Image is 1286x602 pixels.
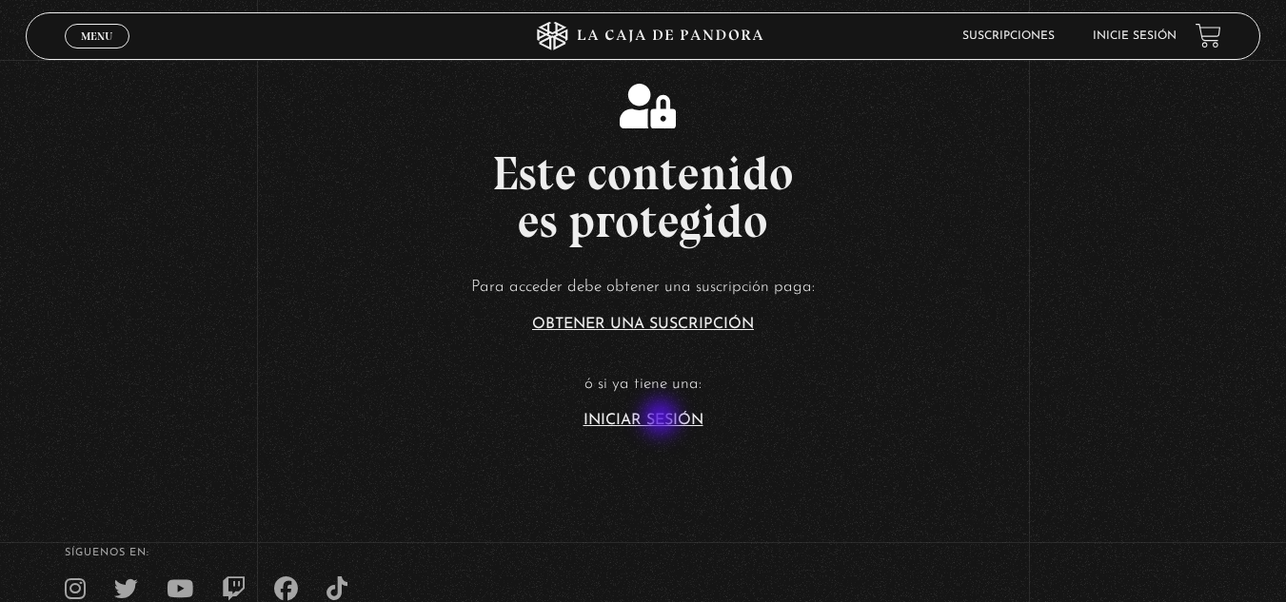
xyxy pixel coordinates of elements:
h4: SÍguenos en: [65,548,1222,558]
a: Inicie sesión [1093,30,1177,42]
a: View your shopping cart [1196,23,1221,49]
span: Menu [81,30,112,42]
span: Cerrar [74,46,119,59]
a: Suscripciones [962,30,1055,42]
a: Iniciar Sesión [584,413,703,428]
a: Obtener una suscripción [532,317,754,332]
